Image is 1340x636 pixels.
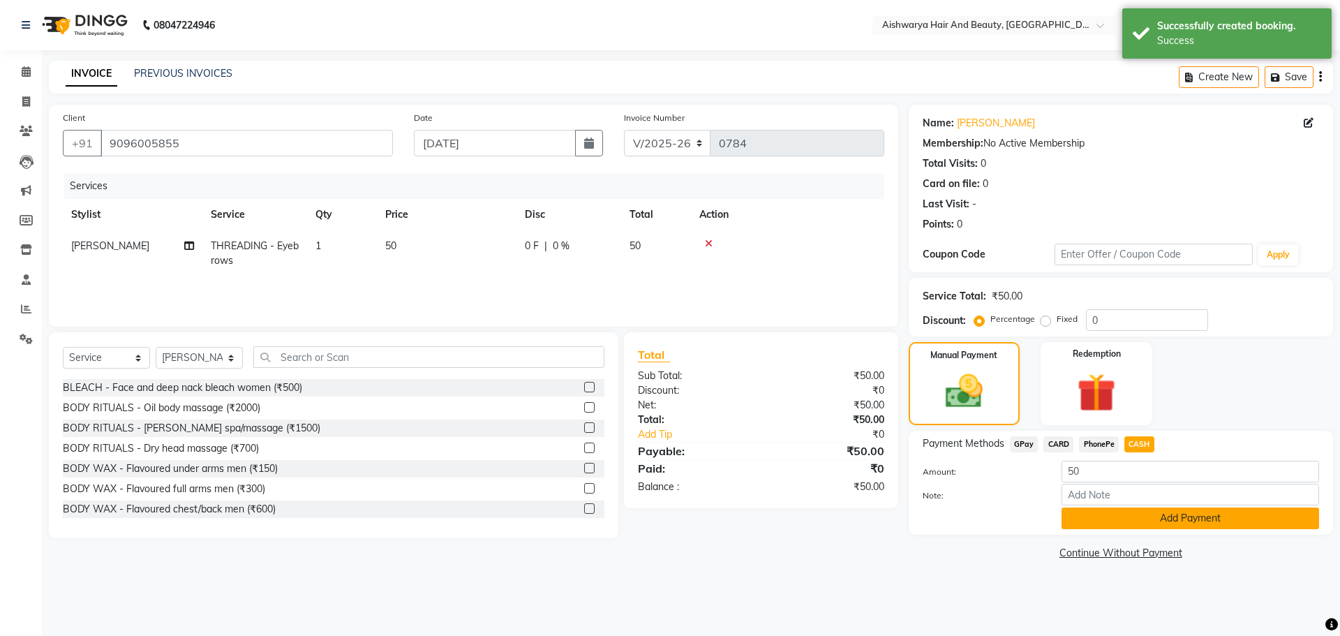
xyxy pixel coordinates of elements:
th: Price [377,199,516,230]
span: 1 [315,239,321,252]
label: Invoice Number [624,112,685,124]
div: ₹50.00 [761,369,894,383]
a: INVOICE [66,61,117,87]
th: Stylist [63,199,202,230]
div: ₹50.00 [761,398,894,413]
div: ₹50.00 [761,413,894,427]
label: Client [63,112,85,124]
span: Payment Methods [923,436,1004,451]
div: ₹0 [761,460,894,477]
img: _gift.svg [1065,369,1128,417]
div: ₹50.00 [992,289,1022,304]
div: ₹0 [783,427,894,442]
label: Redemption [1073,348,1121,360]
div: BLEACH - Face and deep nack bleach women (₹500) [63,380,302,395]
input: Search by Name/Mobile/Email/Code [100,130,393,156]
label: Percentage [990,313,1035,325]
div: - [972,197,976,212]
div: Service Total: [923,289,986,304]
span: CASH [1124,436,1154,452]
div: No Active Membership [923,136,1319,151]
label: Fixed [1057,313,1078,325]
div: Points: [923,217,954,232]
input: Enter Offer / Coupon Code [1055,244,1253,265]
th: Action [691,199,884,230]
div: Total: [627,413,761,427]
div: Last Visit: [923,197,969,212]
div: BODY RITUALS - Dry head massage (₹700) [63,441,259,456]
div: Net: [627,398,761,413]
div: ₹50.00 [761,443,894,459]
div: Name: [923,116,954,131]
div: Services [64,173,895,199]
div: BODY RITUALS - Oil body massage (₹2000) [63,401,260,415]
button: Save [1265,66,1313,88]
div: Successfully created booking. [1157,19,1321,34]
div: Success [1157,34,1321,48]
div: ₹0 [761,383,894,398]
span: 50 [630,239,641,252]
span: CARD [1043,436,1073,452]
div: BODY RITUALS - [PERSON_NAME] spa/massage (₹1500) [63,421,320,436]
input: Add Note [1062,484,1319,505]
th: Disc [516,199,621,230]
th: Total [621,199,691,230]
div: Paid: [627,460,761,477]
th: Qty [307,199,377,230]
span: Total [638,348,670,362]
span: | [544,239,547,253]
th: Service [202,199,307,230]
input: Amount [1062,461,1319,482]
span: THREADING - Eyebrows [211,239,299,267]
button: +91 [63,130,102,156]
a: Continue Without Payment [911,546,1330,561]
div: Discount: [923,313,966,328]
div: Balance : [627,480,761,494]
span: 0 % [553,239,569,253]
span: [PERSON_NAME] [71,239,149,252]
label: Amount: [912,466,1051,478]
button: Apply [1258,244,1298,265]
span: 0 F [525,239,539,253]
span: PhonePe [1079,436,1119,452]
div: ₹50.00 [761,480,894,494]
div: Payable: [627,443,761,459]
div: Membership: [923,136,983,151]
img: logo [36,6,131,45]
div: Sub Total: [627,369,761,383]
div: Card on file: [923,177,980,191]
div: 0 [983,177,988,191]
div: BODY WAX - Flavoured chest/back men (₹600) [63,502,276,517]
span: GPay [1010,436,1038,452]
button: Create New [1179,66,1259,88]
div: Total Visits: [923,156,978,171]
div: Coupon Code [923,247,1055,262]
div: 0 [957,217,962,232]
div: 0 [981,156,986,171]
img: _cash.svg [934,370,995,413]
div: BODY WAX - Flavoured full arms men (₹300) [63,482,265,496]
a: [PERSON_NAME] [957,116,1035,131]
input: Search or Scan [253,346,604,368]
b: 08047224946 [154,6,215,45]
div: BODY WAX - Flavoured under arms men (₹150) [63,461,278,476]
div: Discount: [627,383,761,398]
label: Manual Payment [930,349,997,362]
label: Date [414,112,433,124]
button: Add Payment [1062,508,1319,529]
a: Add Tip [627,427,783,442]
label: Note: [912,489,1051,502]
span: 50 [385,239,396,252]
a: PREVIOUS INVOICES [134,67,232,80]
